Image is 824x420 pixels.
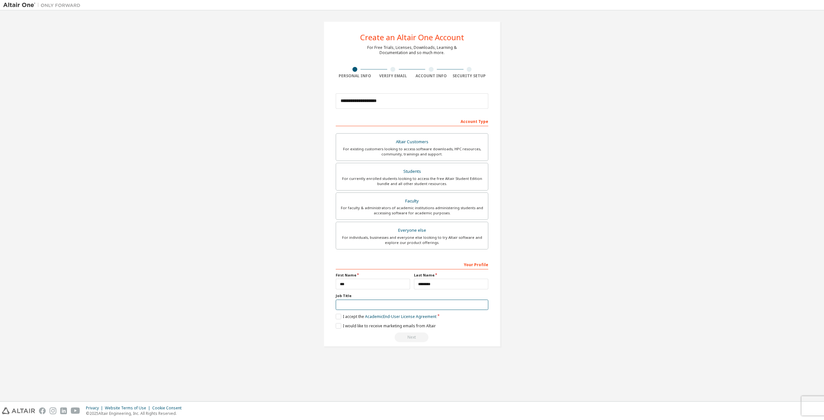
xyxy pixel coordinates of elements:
div: For existing customers looking to access software downloads, HPC resources, community, trainings ... [340,146,484,157]
img: facebook.svg [39,407,46,414]
div: For individuals, businesses and everyone else looking to try Altair software and explore our prod... [340,235,484,245]
div: For currently enrolled students looking to access the free Altair Student Edition bundle and all ... [340,176,484,186]
div: Create an Altair One Account [360,33,464,41]
img: linkedin.svg [60,407,67,414]
div: Altair Customers [340,137,484,146]
div: Cookie Consent [152,406,185,411]
div: Website Terms of Use [105,406,152,411]
div: For Free Trials, Licenses, Downloads, Learning & Documentation and so much more. [367,45,457,55]
div: Students [340,167,484,176]
div: Personal Info [336,73,374,79]
label: I accept the [336,314,436,319]
div: Security Setup [450,73,489,79]
div: For faculty & administrators of academic institutions administering students and accessing softwa... [340,205,484,216]
div: Account Type [336,116,488,126]
div: Verify Email [374,73,412,79]
label: First Name [336,273,410,278]
img: instagram.svg [50,407,56,414]
label: I would like to receive marketing emails from Altair [336,323,436,329]
img: Altair One [3,2,84,8]
div: Your Profile [336,259,488,269]
a: Academic End-User License Agreement [365,314,436,319]
label: Last Name [414,273,488,278]
img: youtube.svg [71,407,80,414]
label: Job Title [336,293,488,298]
div: Everyone else [340,226,484,235]
img: altair_logo.svg [2,407,35,414]
div: Privacy [86,406,105,411]
div: Account Info [412,73,450,79]
p: © 2025 Altair Engineering, Inc. All Rights Reserved. [86,411,185,416]
div: Read and acccept EULA to continue [336,332,488,342]
div: Faculty [340,197,484,206]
